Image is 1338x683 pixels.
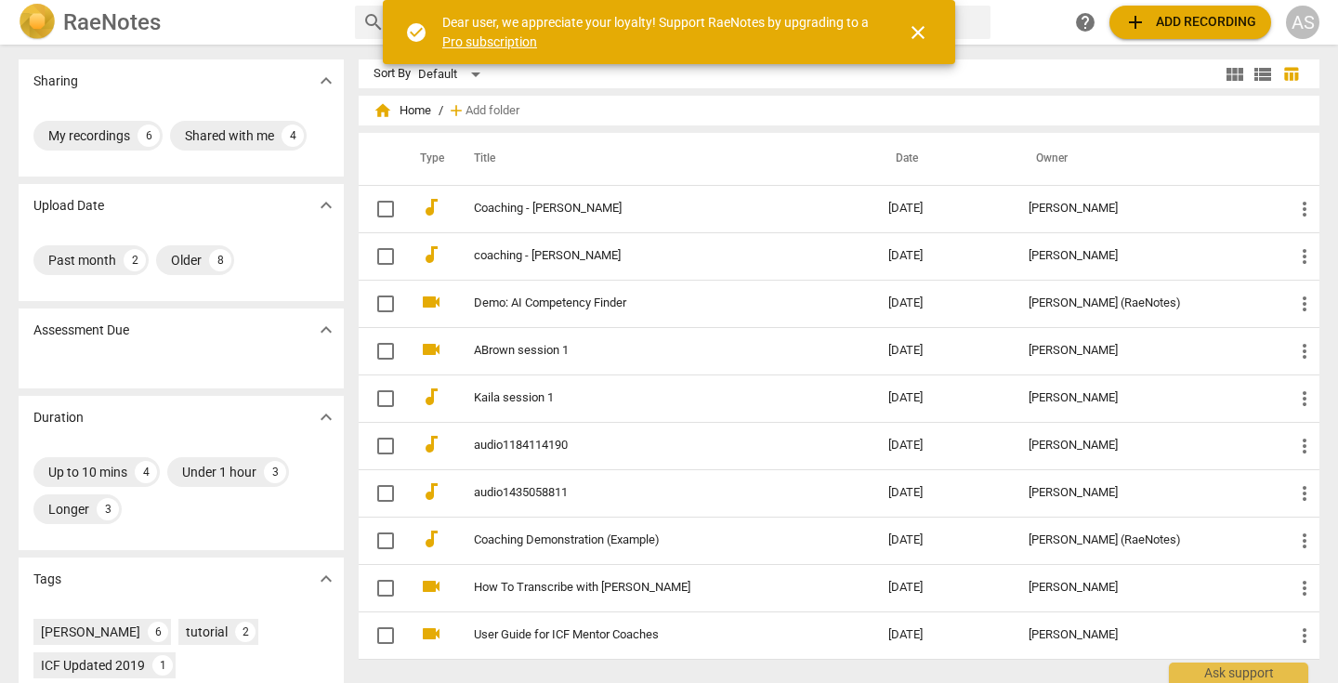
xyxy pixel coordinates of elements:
td: [DATE] [873,611,1014,659]
div: [PERSON_NAME] (RaeNotes) [1029,533,1264,547]
div: [PERSON_NAME] [1029,439,1264,453]
span: audiotrack [420,386,442,408]
a: audio1184114190 [474,439,821,453]
button: Show more [312,565,340,593]
span: videocam [420,338,442,361]
div: Ask support [1169,663,1308,683]
button: List view [1249,60,1277,88]
th: Date [873,133,1014,185]
div: 4 [282,125,304,147]
span: home [374,101,392,120]
a: coaching - [PERSON_NAME] [474,249,821,263]
p: Assessment Due [33,321,129,340]
button: Table view [1277,60,1305,88]
div: tutorial [186,623,228,641]
div: ICF Updated 2019 [41,656,145,675]
a: User Guide for ICF Mentor Coaches [474,628,821,642]
button: Close [896,10,940,55]
div: 1 [152,655,173,676]
span: more_vert [1293,293,1316,315]
button: Tile view [1221,60,1249,88]
span: view_list [1252,63,1274,85]
span: more_vert [1293,198,1316,220]
div: [PERSON_NAME] [1029,202,1264,216]
td: [DATE] [873,185,1014,232]
td: [DATE] [873,374,1014,422]
span: more_vert [1293,530,1316,552]
span: Home [374,101,431,120]
h2: RaeNotes [63,9,161,35]
button: Show more [312,191,340,219]
a: ABrown session 1 [474,344,821,358]
div: 2 [124,249,146,271]
span: audiotrack [420,433,442,455]
span: expand_more [315,319,337,341]
span: more_vert [1293,340,1316,362]
div: 8 [209,249,231,271]
th: Title [452,133,873,185]
div: Under 1 hour [182,463,256,481]
td: [DATE] [873,280,1014,327]
span: audiotrack [420,480,442,503]
span: Add folder [466,104,519,118]
span: table_chart [1282,65,1300,83]
td: [DATE] [873,564,1014,611]
span: add [1124,11,1147,33]
span: Add recording [1124,11,1256,33]
span: audiotrack [420,528,442,550]
button: Show more [312,403,340,431]
div: Dear user, we appreciate your loyalty! Support RaeNotes by upgrading to a [442,13,873,51]
a: Coaching Demonstration (Example) [474,533,821,547]
td: [DATE] [873,232,1014,280]
div: [PERSON_NAME] [1029,344,1264,358]
a: Kaila session 1 [474,391,821,405]
div: 3 [264,461,286,483]
div: 6 [138,125,160,147]
button: Upload [1109,6,1271,39]
a: LogoRaeNotes [19,4,340,41]
td: [DATE] [873,517,1014,564]
span: more_vert [1293,245,1316,268]
p: Tags [33,570,61,589]
div: Up to 10 mins [48,463,127,481]
span: add [447,101,466,120]
td: [DATE] [873,327,1014,374]
span: expand_more [315,406,337,428]
button: Show more [312,67,340,95]
span: more_vert [1293,482,1316,505]
a: audio1435058811 [474,486,821,500]
p: Sharing [33,72,78,91]
div: [PERSON_NAME] [1029,628,1264,642]
span: view_module [1224,63,1246,85]
th: Owner [1014,133,1279,185]
div: 2 [235,622,256,642]
button: AS [1286,6,1319,39]
div: 3 [97,498,119,520]
img: Logo [19,4,56,41]
span: more_vert [1293,577,1316,599]
span: / [439,104,443,118]
a: Pro subscription [442,34,537,49]
div: [PERSON_NAME] [41,623,140,641]
span: more_vert [1293,387,1316,410]
div: [PERSON_NAME] [1029,249,1264,263]
div: Past month [48,251,116,269]
span: expand_more [315,70,337,92]
span: close [907,21,929,44]
div: Default [418,59,487,89]
div: [PERSON_NAME] [1029,581,1264,595]
a: Demo: AI Competency Finder [474,296,821,310]
div: [PERSON_NAME] [1029,486,1264,500]
div: [PERSON_NAME] [1029,391,1264,405]
button: Show more [312,316,340,344]
span: more_vert [1293,435,1316,457]
span: audiotrack [420,196,442,218]
div: My recordings [48,126,130,145]
span: help [1074,11,1096,33]
div: 6 [148,622,168,642]
span: more_vert [1293,624,1316,647]
div: 4 [135,461,157,483]
td: [DATE] [873,469,1014,517]
p: Upload Date [33,196,104,216]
